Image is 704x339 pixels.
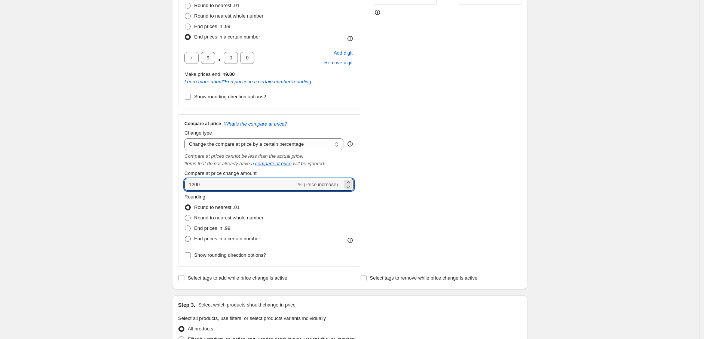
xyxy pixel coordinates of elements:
[198,301,296,309] p: Select which products should change in price
[184,179,297,191] input: -15
[194,225,230,231] span: End prices in .99
[194,13,263,19] span: Round to nearest whole number
[293,161,325,166] i: will be ignored.
[184,161,254,166] i: Items that do not already have a
[370,275,478,281] span: Select tags to remove while price change is active
[334,49,353,57] span: Add digit
[184,71,235,77] span: Make prices end in
[201,52,215,64] input: ﹡
[184,52,199,64] input: ﹡
[194,3,239,8] span: Round to nearest .01
[224,52,238,64] input: ﹡
[184,130,212,136] span: Change type
[194,24,230,29] span: End prices in .99
[298,182,338,187] span: % (Price increase)
[184,121,221,127] h3: Compare at price
[240,52,254,64] input: ﹡
[255,161,291,166] button: compare at price
[184,79,311,84] a: Learn more about"End prices in a certain number"rounding
[346,140,354,148] div: help
[323,58,354,68] button: Remove placeholder
[217,52,221,64] span: .
[184,194,205,200] span: Rounding
[178,315,326,321] span: Select all products, use filters, or select products variants individually
[178,301,195,309] h2: Step 3.
[184,79,311,84] i: Learn more about " End prices in a certain number " rounding
[224,121,287,127] button: What's the compare at price?
[324,59,353,67] span: Remove digit
[194,252,266,258] span: Show rounding direction options?
[194,204,239,210] span: Round to nearest .01
[194,215,263,221] span: Round to nearest whole number
[194,34,260,40] span: End prices in a certain number
[225,71,235,77] b: 9.00
[188,275,287,281] span: Select tags to add while price change is active
[184,170,257,176] span: Compare at price change amount
[184,153,303,159] i: Compare at prices cannot be less than the actual price.
[194,94,266,99] span: Show rounding direction options?
[333,48,354,58] button: Add placeholder
[194,236,260,241] span: End prices in a certain number
[188,326,213,332] span: All products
